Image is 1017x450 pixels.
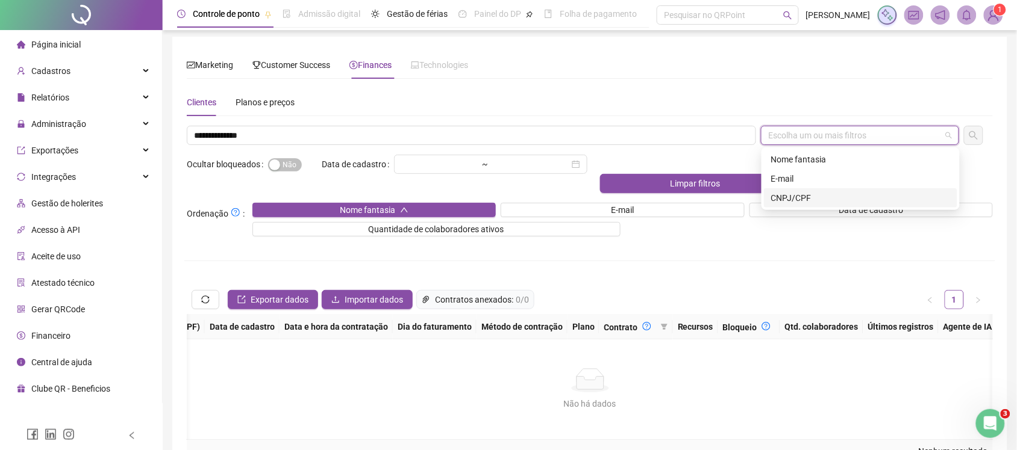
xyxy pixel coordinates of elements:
div: E-mail [771,172,950,185]
th: Método de contração [477,314,568,339]
th: Agente de IA [939,314,997,339]
div: Nome fantasia [771,153,950,166]
div: Clientes [187,96,216,109]
span: Painel do DP [474,9,521,19]
div: Não há dados [201,397,979,410]
button: Nome fantasiaup [252,203,496,217]
li: 1 [945,290,964,309]
th: Data e hora da contratação [280,314,393,339]
button: E-mail [501,203,744,217]
img: 88646 [984,6,1003,24]
span: Contratos anexados: [435,293,513,306]
span: Exportações [31,146,78,155]
span: user-add [17,67,25,75]
th: Últimos registros [863,314,939,339]
span: filter [661,323,668,330]
div: ~ [478,160,493,168]
span: Controle de ponto [193,9,260,19]
span: instagram [63,428,75,440]
span: Integrações [31,172,76,182]
span: Ordenação : [187,205,245,220]
span: Quantidade de colaboradores ativos [369,223,504,236]
span: question-circle [643,322,651,330]
span: Customer Success [252,60,330,70]
button: Exportar dados [228,290,318,309]
button: question-circle [638,319,656,333]
th: Data de cadastro [205,314,280,339]
span: pushpin [526,11,533,18]
div: Nome fantasia [764,150,957,169]
span: Atestado técnico [31,278,95,288]
span: Limpar filtros [670,177,720,190]
div: Bloqueio [723,319,775,334]
span: Gestão de holerites [31,199,103,208]
span: [PERSON_NAME] [806,8,871,22]
span: paper-clip [422,293,430,306]
span: notification [935,10,946,20]
button: question-circle [757,319,775,333]
button: Data de cadastro [749,203,993,217]
span: Cadastros [31,66,70,76]
span: Relatórios [31,93,69,102]
div: Contrato [604,319,656,334]
div: CNPJ/CPF [771,191,950,205]
span: Data de cadastro [839,203,903,217]
span: Technologies [411,60,468,70]
span: Folha de pagamento [560,9,637,19]
button: sync [192,290,219,309]
th: Plano [568,314,599,339]
span: export [237,295,246,304]
button: Ordenação: [228,205,243,220]
span: 0 / 0 [516,293,529,306]
span: Marketing [187,60,233,70]
span: Finances [349,60,392,70]
button: Limpar filtros [600,174,790,193]
span: Página inicial [31,40,81,49]
li: Página anterior [921,290,940,309]
button: left [921,290,940,309]
span: bell [962,10,972,20]
span: question-circle [762,322,771,330]
span: Central de ajuda [31,357,92,367]
span: 3 [1001,409,1010,419]
span: clock-circle [177,10,186,18]
span: home [17,40,25,49]
span: Clube QR - Beneficios [31,384,110,393]
span: Importar dados [345,293,403,306]
button: Importar dados [322,290,413,309]
span: Exportar dados [251,293,308,306]
sup: Atualize o seu contato no menu Meus Dados [994,4,1006,16]
span: facebook [27,428,39,440]
span: fund [187,61,195,69]
span: fund [909,10,919,20]
span: file-done [283,10,291,18]
label: Data de cadastro [322,155,394,174]
span: Administração [31,119,86,129]
span: api [17,226,25,234]
span: audit [17,252,25,260]
span: dollar [17,331,25,340]
span: filter [659,316,671,336]
span: info-circle [17,358,25,366]
th: Dia do faturamento [393,314,477,339]
li: Próxima página [969,290,988,309]
span: up [400,206,408,214]
label: Ocultar bloqueados [187,155,268,174]
span: sync [17,173,25,181]
span: Financeiro [31,331,70,341]
th: Qtd. colaboradores [780,314,863,339]
span: E-mail [611,203,634,217]
span: lock [17,120,25,128]
span: dashboard [458,10,467,18]
a: 1 [945,291,963,309]
span: Aceite de uso [31,251,81,261]
span: qrcode [17,305,25,313]
span: Gerar QRCode [31,304,85,314]
span: gift [17,384,25,393]
span: 1 [998,5,1002,14]
span: right [975,297,982,304]
span: apartment [17,199,25,208]
span: left [128,431,136,440]
span: search [783,11,792,20]
span: solution [17,279,25,287]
